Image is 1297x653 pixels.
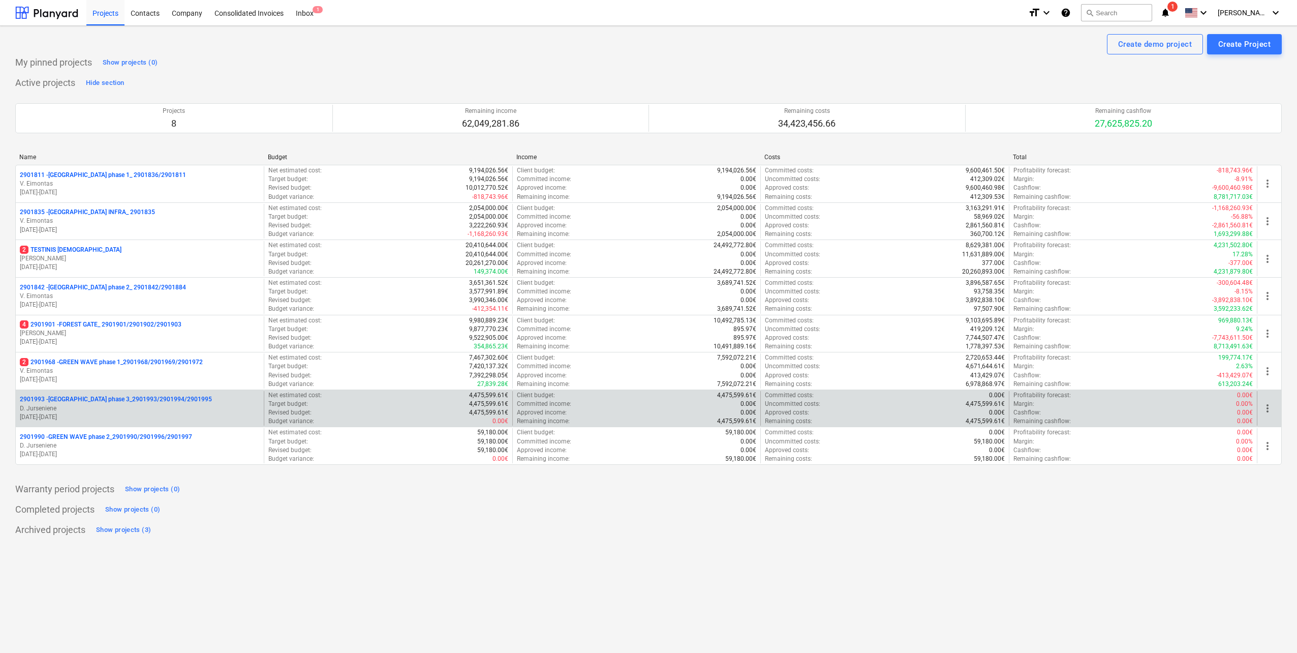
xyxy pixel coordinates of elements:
p: 9,194,026.56€ [717,193,756,201]
p: 9,600,460.98€ [966,184,1005,192]
i: keyboard_arrow_down [1040,7,1053,19]
p: 4,475,599.61€ [469,391,508,400]
p: Remaining costs : [765,230,812,239]
p: 9,194,026.56€ [717,166,756,175]
p: 2901835 - [GEOGRAPHIC_DATA] INFRA_ 2901835 [20,208,155,217]
p: 2901990 - GREEN WAVE phase 2_2901990/2901996/2901997 [20,433,192,441]
p: Remaining costs : [765,342,812,351]
p: 20,410,644.00€ [466,250,508,259]
p: Cashflow : [1013,259,1041,268]
p: 0.00€ [989,391,1005,400]
p: 11,631,889.00€ [962,250,1005,259]
p: [DATE] - [DATE] [20,413,260,422]
p: Net estimated cost : [268,204,322,213]
span: search [1086,9,1094,17]
p: 4,231,502.80€ [1214,241,1253,250]
p: Remaining costs : [765,193,812,201]
div: 2TESTINIS [DEMOGRAPHIC_DATA][PERSON_NAME][DATE]-[DATE] [20,246,260,272]
p: 3,222,260.93€ [469,221,508,230]
p: Net estimated cost : [268,391,322,400]
p: Net estimated cost : [268,353,322,362]
p: [DATE] - [DATE] [20,450,260,459]
p: 3,592,233.62€ [1214,305,1253,313]
p: 10,491,889.16€ [714,342,756,351]
p: 0.00€ [740,287,756,296]
p: Margin : [1013,287,1034,296]
p: Approved costs : [765,296,809,305]
button: Show projects (0) [122,481,182,497]
p: Profitability forecast : [1013,166,1071,175]
p: Uncommitted costs : [765,250,820,259]
p: Margin : [1013,400,1034,408]
p: 199,774.17€ [1218,353,1253,362]
div: Costs [764,154,1005,161]
div: Show projects (0) [125,484,180,495]
p: 20,261,270.00€ [466,259,508,268]
p: 613,203.24€ [1218,380,1253,389]
p: 4,671,644.61€ [966,362,1005,371]
p: 58,969.02€ [974,213,1005,221]
p: Profitability forecast : [1013,391,1071,400]
p: Committed income : [517,213,571,221]
p: Net estimated cost : [268,279,322,287]
div: Create demo project [1118,38,1192,51]
p: 412,309.53€ [970,193,1005,201]
div: 2901842 -[GEOGRAPHIC_DATA] phase 2_ 2901842/2901884V. Eimontas[DATE]-[DATE] [20,283,260,309]
p: 9.24% [1236,325,1253,334]
p: Committed income : [517,325,571,334]
p: -2,861,560.81€ [1212,221,1253,230]
p: Remaining cashflow : [1013,268,1071,276]
p: 0.00% [1236,400,1253,408]
p: [DATE] - [DATE] [20,301,260,309]
p: Revised budget : [268,296,312,305]
p: Client budget : [517,166,555,175]
p: Committed costs : [765,353,814,362]
div: 2901811 -[GEOGRAPHIC_DATA] phase 1_ 2901836/2901811V. Eimontas[DATE]-[DATE] [20,171,260,197]
p: TESTINIS [DEMOGRAPHIC_DATA] [20,246,121,254]
p: 0.00€ [740,250,756,259]
i: format_size [1028,7,1040,19]
p: Remaining income : [517,305,570,313]
p: 2,054,000.00€ [717,230,756,239]
p: 3,651,361.52€ [469,279,508,287]
p: Revised budget : [268,221,312,230]
p: Remaining income : [517,193,570,201]
p: Approved income : [517,334,567,342]
p: 0.00€ [740,221,756,230]
span: more_vert [1261,328,1274,340]
p: Remaining costs : [765,380,812,389]
p: Margin : [1013,250,1034,259]
p: Approved costs : [765,259,809,268]
p: 3,689,741.52€ [717,305,756,313]
p: Net estimated cost : [268,316,322,325]
p: 7,392,298.05€ [469,371,508,380]
p: Profitability forecast : [1013,316,1071,325]
p: 354,865.23€ [474,342,508,351]
p: Budget variance : [268,193,314,201]
p: 7,744,507.47€ [966,334,1005,342]
p: 9,103,695.89€ [966,316,1005,325]
p: 413,429.07€ [970,371,1005,380]
p: 969,880.13€ [1218,316,1253,325]
p: 2,054,000.00€ [717,204,756,213]
p: Target budget : [268,362,308,371]
p: 10,492,785.13€ [714,316,756,325]
p: Client budget : [517,241,555,250]
p: 2,054,000.00€ [469,204,508,213]
p: 4,231,879.80€ [1214,268,1253,276]
p: Cashflow : [1013,184,1041,192]
p: 3,896,587.65€ [966,279,1005,287]
span: more_vert [1261,215,1274,227]
p: 3,990,346.00€ [469,296,508,305]
p: Committed costs : [765,391,814,400]
p: 2901901 - FOREST GATE_ 2901901/2901902/2901903 [20,320,181,329]
p: Remaining cashflow : [1013,305,1071,313]
p: D. Jurseniene [20,404,260,413]
p: Margin : [1013,175,1034,184]
p: Remaining cashflow [1095,107,1152,115]
p: 0.00€ [740,175,756,184]
p: 27,839.28€ [477,380,508,389]
p: 7,467,302.60€ [469,353,508,362]
p: Approved costs : [765,334,809,342]
p: 149,374.00€ [474,268,508,276]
